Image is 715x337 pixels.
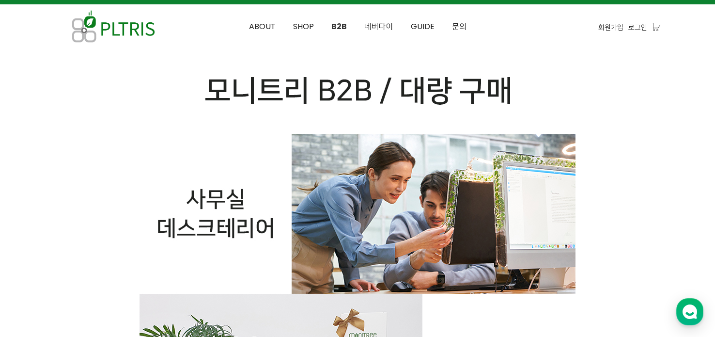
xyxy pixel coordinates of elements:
span: SHOP [293,21,314,32]
a: B2B [323,5,356,48]
a: 문의 [443,5,475,48]
span: ABOUT [249,21,276,32]
span: 문의 [452,21,466,32]
span: 네버다이 [364,21,393,32]
span: 대화 [89,272,100,279]
a: 회원가입 [598,22,623,32]
span: B2B [331,21,347,32]
a: 대화 [64,257,125,281]
a: 네버다이 [356,5,402,48]
span: 설정 [150,271,161,279]
a: ABOUT [240,5,284,48]
a: GUIDE [402,5,443,48]
a: SHOP [284,5,323,48]
a: 로그인 [628,22,647,32]
a: 홈 [3,257,64,281]
span: GUIDE [411,21,435,32]
a: 설정 [125,257,186,281]
span: 홈 [31,271,36,279]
